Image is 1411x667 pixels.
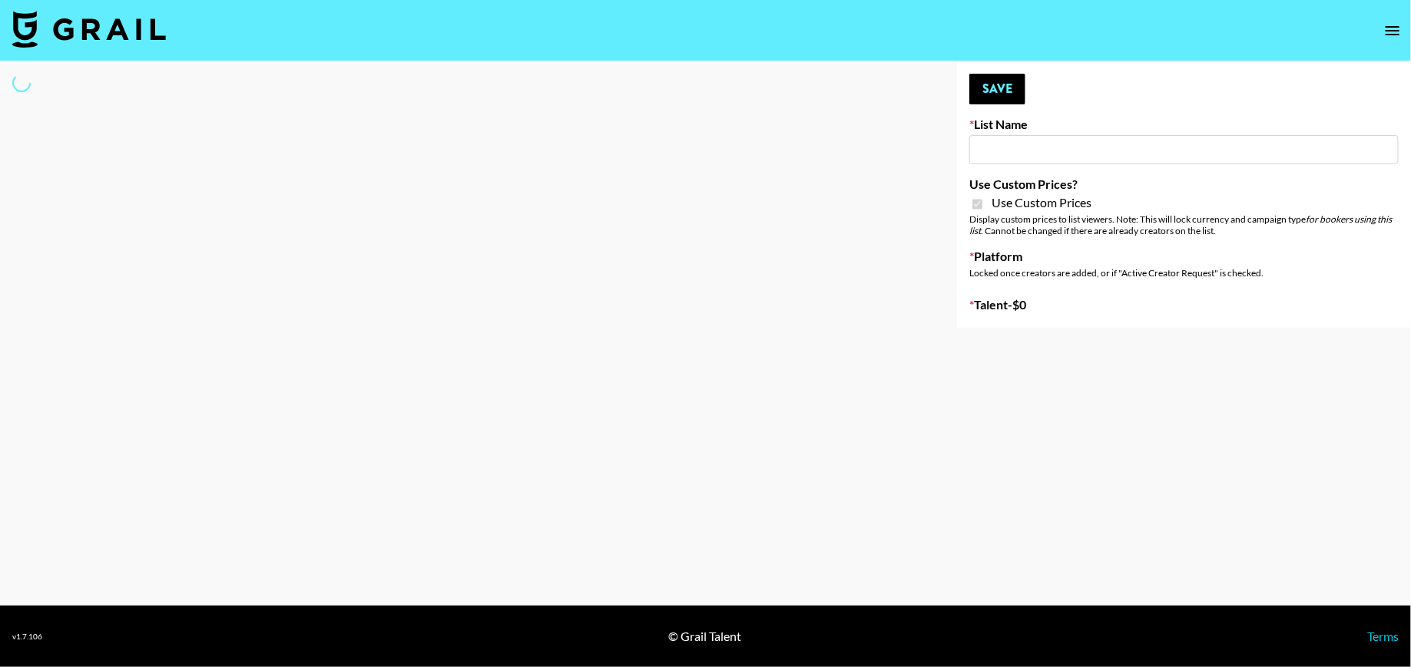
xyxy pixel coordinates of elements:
button: Save [969,74,1025,104]
img: Grail Talent [12,11,166,48]
em: for bookers using this list [969,213,1392,236]
div: Locked once creators are added, or if "Active Creator Request" is checked. [969,267,1399,279]
label: Talent - $ 0 [969,297,1399,312]
span: Use Custom Prices [992,195,1091,210]
a: Terms [1367,629,1399,643]
div: © Grail Talent [668,629,741,644]
label: Platform [969,249,1399,264]
div: Display custom prices to list viewers. Note: This will lock currency and campaign type . Cannot b... [969,213,1399,236]
div: v 1.7.106 [12,632,42,642]
button: open drawer [1377,15,1408,46]
label: List Name [969,117,1399,132]
label: Use Custom Prices? [969,177,1399,192]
